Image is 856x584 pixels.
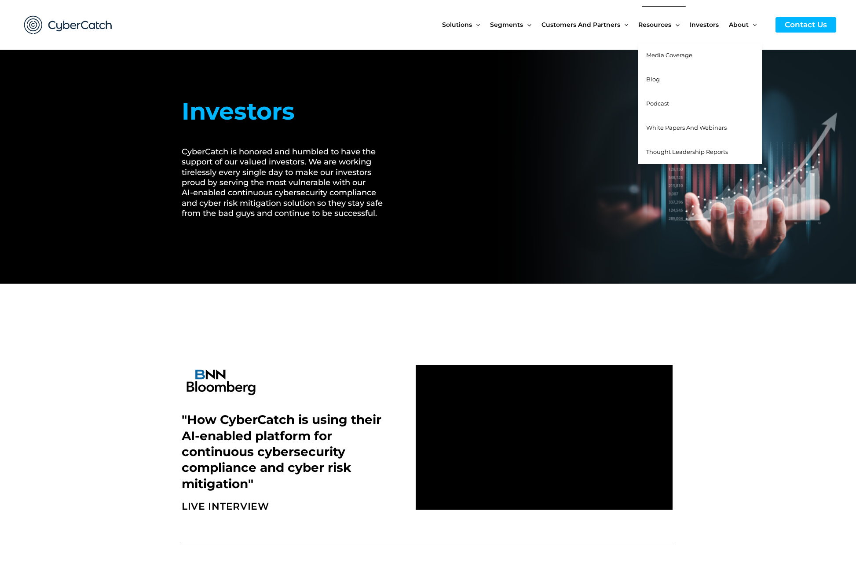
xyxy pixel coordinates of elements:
[690,6,729,43] a: Investors
[638,140,762,164] a: Thought Leadership Reports
[646,124,727,131] span: White Papers and Webinars
[620,6,628,43] span: Menu Toggle
[646,76,660,83] span: Blog
[182,412,402,492] h2: "How CyberCatch is using their AI-enabled platform for continuous cybersecurity compliance and cy...
[638,67,762,91] a: Blog
[638,116,762,140] a: White Papers and Webinars
[182,500,407,513] h2: LIVE INTERVIEW
[646,100,669,107] span: Podcast
[541,6,620,43] span: Customers and Partners
[646,148,728,155] span: Thought Leadership Reports
[416,365,673,510] iframe: vimeo Video Player
[671,6,679,43] span: Menu Toggle
[523,6,531,43] span: Menu Toggle
[690,6,719,43] span: Investors
[729,6,749,43] span: About
[776,17,836,33] a: Contact Us
[182,94,393,129] h1: Investors
[442,6,767,43] nav: Site Navigation: New Main Menu
[442,6,472,43] span: Solutions
[638,91,762,116] a: Podcast
[15,7,121,43] img: CyberCatch
[472,6,480,43] span: Menu Toggle
[182,147,393,219] h2: CyberCatch is honored and humbled to have the support of our valued investors. We are working tir...
[490,6,523,43] span: Segments
[638,43,762,67] a: Media Coverage
[638,6,671,43] span: Resources
[749,6,757,43] span: Menu Toggle
[646,51,692,58] span: Media Coverage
